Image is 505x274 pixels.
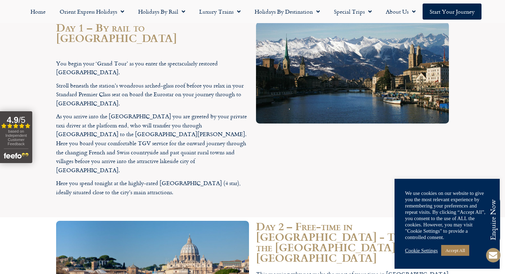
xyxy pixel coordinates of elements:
h2: Day 2 – Free-time in [GEOGRAPHIC_DATA] - Through the [GEOGRAPHIC_DATA] to [GEOGRAPHIC_DATA] [256,221,449,263]
nav: Menu [4,3,501,20]
a: About Us [379,3,423,20]
a: Holidays by Destination [248,3,327,20]
a: Home [23,3,53,20]
p: As you arrive into the [GEOGRAPHIC_DATA] you are greeted by your private taxi driver at the platf... [56,112,249,175]
a: Special Trips [327,3,379,20]
p: You begin your ‘Grand Tour’ as you enter the spectacularly restored [GEOGRAPHIC_DATA]. [56,50,249,77]
a: Holidays by Rail [131,3,192,20]
a: Orient Express Holidays [53,3,131,20]
a: Luxury Trains [192,3,248,20]
p: Stroll beneath the station’s wondrous arched-glass roof before you relax in your Standard Premier... [56,81,249,108]
a: Accept All [441,245,469,256]
a: Start your Journey [423,3,482,20]
a: Cookie Settings [405,247,438,254]
div: We use cookies on our website to give you the most relevant experience by remembering your prefer... [405,190,489,240]
p: Here you spend tonight at the highly-rated [GEOGRAPHIC_DATA] (4 star), ideally situated close to ... [56,179,249,197]
h2: Day 1 – By rail to [GEOGRAPHIC_DATA] [56,22,249,43]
